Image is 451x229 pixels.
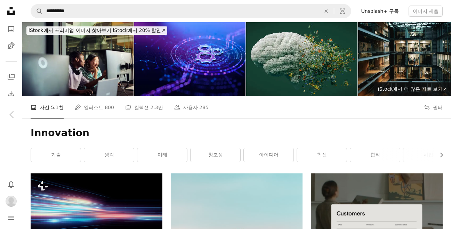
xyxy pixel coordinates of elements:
span: iStock에서 프리미엄 이미지 찾아보기 | [29,27,113,33]
button: Unsplash 검색 [31,5,43,18]
a: 기술 [31,148,81,162]
a: iStock에서 더 많은 자료 보기↗ [374,82,451,96]
a: 합작 [350,148,400,162]
img: 사용자 Jess Kim의 아바타 [6,196,17,207]
a: 미래 [137,148,187,162]
a: 아이디어 [244,148,293,162]
span: 2.3만 [150,104,163,111]
span: iStock에서 20% 할인 ↗ [29,27,165,33]
a: 사용자 285 [174,96,209,118]
img: 사무실에서 컴퓨터로 함께 작업하는 프로그래머가 프로젝트에 대해 논의하고 있습니다. [22,22,134,96]
h1: Innovation [31,127,443,139]
span: 285 [199,104,209,111]
button: 프로필 [4,194,18,208]
button: 필터 [424,96,443,118]
button: 목록을 오른쪽으로 스크롤 [435,148,443,162]
img: 자연을 통해 진화하는 인공지능 [246,22,357,96]
a: 창조성 [191,148,240,162]
a: iStock에서 프리미엄 이미지 찾아보기|iStock에서 20% 할인↗ [22,22,171,39]
a: 컬렉션 [4,70,18,84]
a: 우주와 은하수 별 복고풍 스타일의 3d 그림에서 광속 줌 여행. 우주와 은하수 스타 복고풍 스타일의 3d 그림에서 광속 줌 여행. [31,214,162,220]
a: 컬렉션 2.3만 [125,96,163,118]
a: 생각 [84,148,134,162]
a: Unsplash+ 구독 [357,6,403,17]
a: 일러스트 [4,39,18,53]
button: 메뉴 [4,211,18,225]
button: 이미지 제출 [409,6,443,17]
span: iStock에서 더 많은 자료 보기 ↗ [378,86,447,92]
span: 800 [105,104,114,111]
a: 사진 [4,22,18,36]
button: 알림 [4,178,18,191]
img: Gears를 사용한 비즈니스 프로세스의 자동화 및 최적화 [134,22,245,96]
a: 다음 [427,81,451,148]
a: 혁신 [297,148,347,162]
button: 시각적 검색 [334,5,351,18]
button: 삭제 [319,5,334,18]
form: 사이트 전체에서 이미지 찾기 [31,4,351,18]
a: 일러스트 800 [75,96,114,118]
